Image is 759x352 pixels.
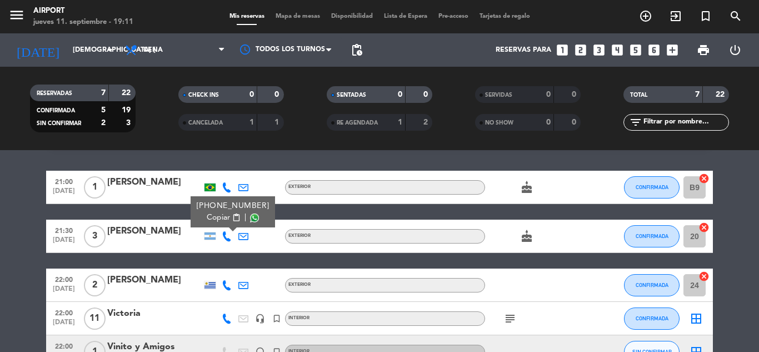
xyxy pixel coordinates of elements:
[546,118,551,126] strong: 0
[288,316,309,320] span: INTERIOR
[84,274,106,296] span: 2
[636,282,668,288] span: CONFIRMADA
[107,306,202,321] div: Victoria
[398,91,402,98] strong: 0
[232,214,241,222] span: content_paste
[103,43,117,57] i: arrow_drop_down
[288,234,311,238] span: EXTERIOR
[270,13,326,19] span: Mapa de mesas
[197,200,269,212] div: [PHONE_NUMBER]
[101,89,106,97] strong: 7
[350,43,363,57] span: pending_actions
[107,224,202,239] div: [PERSON_NAME]
[572,91,578,98] strong: 0
[207,212,241,224] button: Copiarcontent_paste
[485,92,512,98] span: SERVIDAS
[546,91,551,98] strong: 0
[639,9,652,23] i: add_circle_outline
[37,121,81,126] span: SIN CONFIRMAR
[107,175,202,190] div: [PERSON_NAME]
[249,118,254,126] strong: 1
[107,273,202,287] div: [PERSON_NAME]
[84,176,106,199] span: 1
[624,225,680,247] button: CONFIRMADA
[690,312,703,325] i: border_all
[50,272,78,285] span: 22:00
[610,43,625,57] i: looks_4
[624,274,680,296] button: CONFIRMADA
[50,285,78,298] span: [DATE]
[496,46,551,54] span: Reservas para
[485,120,513,126] span: NO SHOW
[50,187,78,200] span: [DATE]
[729,9,742,23] i: search
[629,116,642,129] i: filter_list
[716,91,727,98] strong: 22
[50,224,78,236] span: 21:30
[698,271,710,282] i: cancel
[50,306,78,319] span: 22:00
[423,118,430,126] strong: 2
[699,9,712,23] i: turned_in_not
[624,308,680,330] button: CONFIRMADA
[628,43,643,57] i: looks_5
[188,92,219,98] span: CHECK INS
[337,92,366,98] span: SENTADAS
[143,46,163,54] span: Cena
[630,92,647,98] span: TOTAL
[50,319,78,331] span: [DATE]
[474,13,536,19] span: Tarjetas de regalo
[101,119,106,127] strong: 2
[326,13,378,19] span: Disponibilidad
[288,185,311,189] span: EXTERIOR
[572,118,578,126] strong: 0
[101,106,106,114] strong: 5
[207,212,230,224] span: Copiar
[126,119,133,127] strong: 3
[520,181,533,194] i: cake
[8,7,25,23] i: menu
[33,6,133,17] div: Airport
[665,43,680,57] i: add_box
[224,13,270,19] span: Mis reservas
[698,222,710,233] i: cancel
[50,339,78,352] span: 22:00
[698,173,710,184] i: cancel
[378,13,433,19] span: Lista de Espera
[636,233,668,239] span: CONFIRMADA
[288,282,311,287] span: EXTERIOR
[274,91,281,98] strong: 0
[255,314,265,324] i: headset_mic
[272,314,282,324] i: turned_in_not
[520,230,533,243] i: cake
[33,17,133,28] div: jueves 11. septiembre - 19:11
[636,184,668,190] span: CONFIRMADA
[274,118,281,126] strong: 1
[84,308,106,330] span: 11
[50,236,78,249] span: [DATE]
[122,106,133,114] strong: 19
[423,91,430,98] strong: 0
[719,33,751,67] div: LOG OUT
[122,89,133,97] strong: 22
[697,43,710,57] span: print
[337,120,378,126] span: RE AGENDADA
[244,212,247,224] span: |
[37,91,72,96] span: RESERVADAS
[555,43,570,57] i: looks_one
[433,13,474,19] span: Pre-acceso
[50,175,78,187] span: 21:00
[647,43,661,57] i: looks_6
[573,43,588,57] i: looks_two
[503,312,517,325] i: subject
[695,91,700,98] strong: 7
[37,108,75,113] span: CONFIRMADA
[624,176,680,199] button: CONFIRMADA
[249,91,254,98] strong: 0
[669,9,682,23] i: exit_to_app
[8,7,25,27] button: menu
[84,225,106,247] span: 3
[398,118,402,126] strong: 1
[188,120,223,126] span: CANCELADA
[636,315,668,321] span: CONFIRMADA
